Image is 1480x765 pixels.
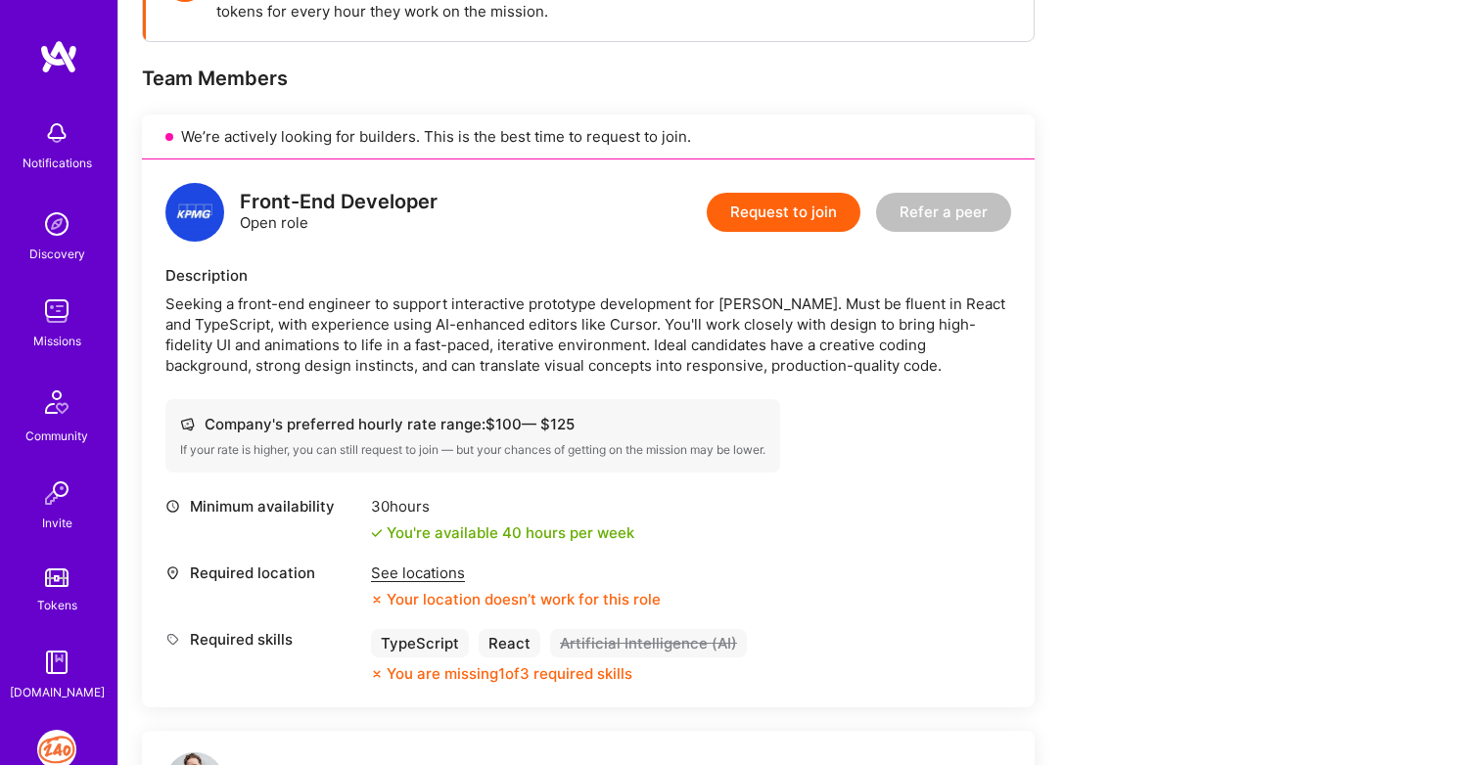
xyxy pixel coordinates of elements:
div: Seeking a front-end engineer to support interactive prototype development for [PERSON_NAME]. Must... [165,293,1011,376]
div: Notifications [23,153,92,173]
div: TypeScript [371,629,469,657]
img: Invite [37,473,76,513]
div: [DOMAIN_NAME] [10,682,105,702]
div: Company's preferred hourly rate range: $ 100 — $ 125 [180,414,765,434]
i: icon CloseOrange [371,668,383,680]
i: icon CloseOrange [371,594,383,606]
button: Refer a peer [876,193,1011,232]
div: Open role [240,192,438,233]
div: React [479,629,540,657]
img: bell [37,113,76,153]
img: logo [39,39,78,74]
div: Invite [42,513,72,533]
div: Artificial Intelligence (AI) [550,629,747,657]
img: Community [33,379,80,426]
button: Request to join [707,193,860,232]
div: Discovery [29,244,85,264]
div: Team Members [142,66,1035,91]
div: Tokens [37,595,77,615]
i: icon Clock [165,499,180,514]
div: Description [165,265,1011,286]
i: icon Cash [180,417,195,431]
img: teamwork [37,292,76,331]
div: See locations [371,562,661,583]
div: We’re actively looking for builders. This is the best time to request to join. [142,114,1035,159]
div: You're available 40 hours per week [371,522,634,543]
div: 30 hours [371,496,634,517]
div: Community [25,426,88,446]
div: You are missing 1 of 3 required skills [387,663,632,684]
div: Front-End Developer [240,192,438,212]
i: icon Location [165,565,180,580]
i: icon Check [371,527,383,539]
div: Required skills [165,629,361,650]
img: guide book [37,643,76,682]
i: icon Tag [165,632,180,647]
div: Missions [33,331,81,351]
img: discovery [37,204,76,244]
img: tokens [45,568,69,587]
div: If your rate is higher, you can still request to join — but your chances of getting on the missio... [180,442,765,458]
div: Required location [165,562,361,583]
div: Your location doesn’t work for this role [371,589,661,609]
div: Minimum availability [165,496,361,517]
img: logo [165,183,224,242]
